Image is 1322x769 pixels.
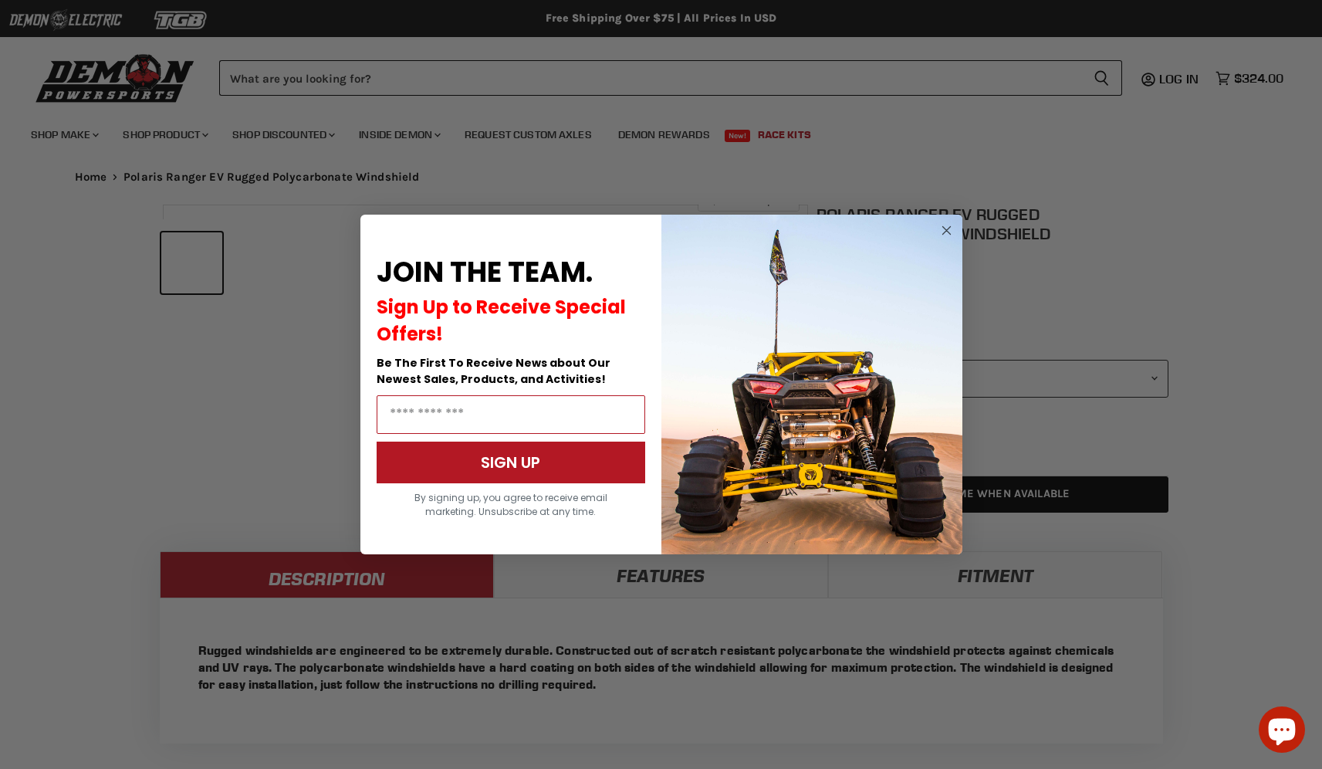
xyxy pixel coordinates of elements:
[937,221,956,240] button: Close dialog
[377,355,610,387] span: Be The First To Receive News about Our Newest Sales, Products, and Activities!
[414,491,607,518] span: By signing up, you agree to receive email marketing. Unsubscribe at any time.
[377,294,626,347] span: Sign Up to Receive Special Offers!
[377,442,645,483] button: SIGN UP
[377,252,593,292] span: JOIN THE TEAM.
[661,215,962,554] img: a9095488-b6e7-41ba-879d-588abfab540b.jpeg
[377,395,645,434] input: Email Address
[1254,706,1310,757] inbox-online-store-chat: Shopify online store chat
